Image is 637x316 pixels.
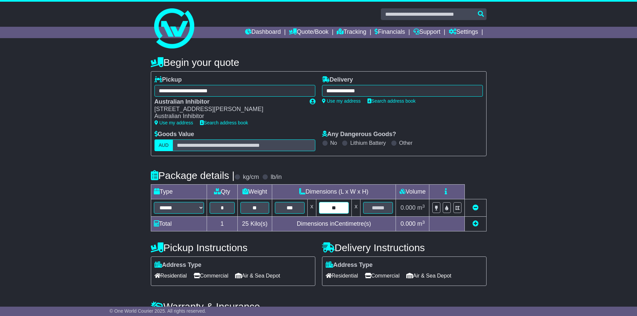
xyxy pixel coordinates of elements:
[322,131,396,138] label: Any Dangerous Goods?
[417,220,425,227] span: m
[154,139,173,151] label: AUD
[326,271,358,281] span: Residential
[235,271,280,281] span: Air & Sea Depot
[401,220,416,227] span: 0.000
[472,204,479,211] a: Remove this item
[245,27,281,38] a: Dashboard
[154,76,182,84] label: Pickup
[352,199,360,217] td: x
[417,204,425,211] span: m
[238,185,272,199] td: Weight
[375,27,405,38] a: Financials
[422,220,425,225] sup: 3
[207,185,238,199] td: Qty
[413,27,440,38] a: Support
[154,120,193,125] a: Use my address
[151,185,207,199] td: Type
[154,113,303,120] div: Australian Inhibitor
[194,271,228,281] span: Commercial
[322,242,487,253] h4: Delivery Instructions
[367,98,416,104] a: Search address book
[151,57,487,68] h4: Begin your quote
[272,185,396,199] td: Dimensions (L x W x H)
[337,27,366,38] a: Tracking
[422,204,425,209] sup: 3
[406,271,451,281] span: Air & Sea Depot
[151,170,235,181] h4: Package details |
[154,98,303,106] div: Australian Inhibitor
[110,308,206,314] span: © One World Courier 2025. All rights reserved.
[396,185,429,199] td: Volume
[289,27,328,38] a: Quote/Book
[472,220,479,227] a: Add new item
[151,242,315,253] h4: Pickup Instructions
[154,271,187,281] span: Residential
[243,174,259,181] label: kg/cm
[151,301,487,312] h4: Warranty & Insurance
[399,140,413,146] label: Other
[154,131,194,138] label: Goods Value
[330,140,337,146] label: No
[307,199,316,217] td: x
[350,140,386,146] label: Lithium Battery
[272,217,396,231] td: Dimensions in Centimetre(s)
[242,220,249,227] span: 25
[365,271,400,281] span: Commercial
[154,261,202,269] label: Address Type
[326,261,373,269] label: Address Type
[322,98,361,104] a: Use my address
[322,76,353,84] label: Delivery
[238,217,272,231] td: Kilo(s)
[449,27,478,38] a: Settings
[154,106,303,113] div: [STREET_ADDRESS][PERSON_NAME]
[151,217,207,231] td: Total
[401,204,416,211] span: 0.000
[271,174,282,181] label: lb/in
[200,120,248,125] a: Search address book
[207,217,238,231] td: 1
